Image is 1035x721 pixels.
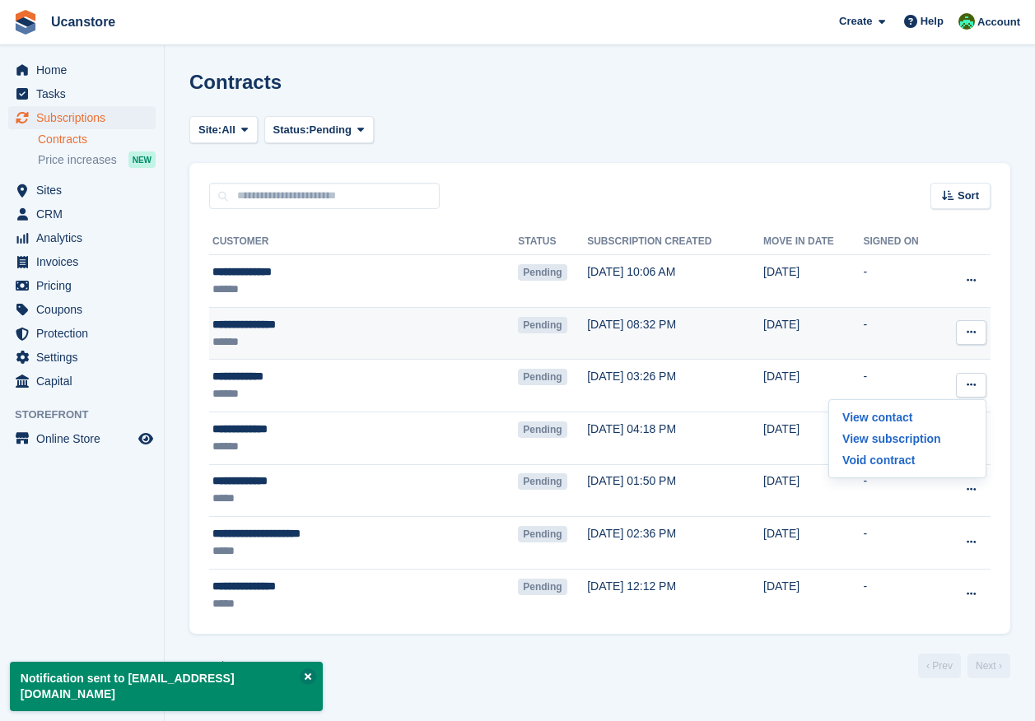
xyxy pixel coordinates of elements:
a: menu [8,370,156,393]
td: [DATE] [763,307,863,360]
td: [DATE] 03:26 PM [587,360,763,412]
span: Price increases [38,152,117,168]
td: [DATE] [763,517,863,570]
td: [DATE] [763,464,863,517]
td: [DATE] 02:36 PM [587,517,763,570]
span: Pricing [36,274,135,297]
a: Next [967,654,1010,678]
span: Storefront [15,407,164,423]
a: Preview store [136,429,156,449]
a: menu [8,226,156,249]
span: Pending [518,579,566,595]
a: menu [8,82,156,105]
td: - [863,517,941,570]
a: Price increases NEW [38,151,156,169]
th: Status [518,229,587,255]
span: Home [36,58,135,81]
td: - [863,569,941,621]
a: menu [8,250,156,273]
button: Status: Pending [264,116,374,143]
th: Signed on [863,229,941,255]
a: Previous [918,654,961,678]
span: Online Store [36,427,135,450]
td: [DATE] 01:50 PM [587,464,763,517]
span: Sort [958,188,979,204]
span: Account [977,14,1020,30]
th: Move in date [763,229,863,255]
td: - [863,360,941,412]
p: Notification sent to [EMAIL_ADDRESS][DOMAIN_NAME] [10,662,323,711]
td: [DATE] [763,569,863,621]
a: menu [8,202,156,226]
a: menu [8,274,156,297]
span: Pending [518,264,566,281]
th: Subscription created [587,229,763,255]
td: - [863,307,941,360]
span: All [221,122,235,138]
div: NEW [128,151,156,168]
a: menu [8,179,156,202]
td: [DATE] 10:06 AM [587,255,763,308]
span: Create [839,13,872,30]
td: [DATE] 12:12 PM [587,569,763,621]
span: Site: [198,122,221,138]
span: Coupons [36,298,135,321]
td: [DATE] 04:18 PM [587,412,763,464]
a: View contact [836,407,979,428]
td: [DATE] [763,255,863,308]
span: Pending [518,317,566,333]
span: Pending [518,526,566,542]
td: [DATE] [763,412,863,464]
a: menu [8,58,156,81]
span: Subscriptions [36,106,135,129]
span: Pending [518,369,566,385]
img: Leanne Tythcott [958,13,975,30]
span: Sites [36,179,135,202]
a: menu [8,322,156,345]
span: Analytics [36,226,135,249]
span: Pending [310,122,352,138]
td: - [863,464,941,517]
a: menu [8,427,156,450]
th: Customer [209,229,518,255]
a: Void contract [836,449,979,471]
a: Contracts [38,132,156,147]
a: menu [8,298,156,321]
span: Tasks [36,82,135,105]
nav: Page [915,654,1014,678]
td: [DATE] 08:32 PM [587,307,763,360]
span: Protection [36,322,135,345]
span: CRM [36,202,135,226]
td: - [863,255,941,308]
span: Pending [518,473,566,490]
span: Invoices [36,250,135,273]
button: Site: All [189,116,258,143]
span: Settings [36,346,135,369]
a: menu [8,106,156,129]
span: Status: [273,122,310,138]
td: [DATE] [763,360,863,412]
img: stora-icon-8386f47178a22dfd0bd8f6a31ec36ba5ce8667c1dd55bd0f319d3a0aa187defe.svg [13,10,38,35]
h1: Contracts [189,71,282,93]
a: Ucanstore [44,8,122,35]
span: Capital [36,370,135,393]
a: menu [8,346,156,369]
a: View subscription [836,428,979,449]
span: Pending [518,421,566,438]
span: Help [921,13,944,30]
